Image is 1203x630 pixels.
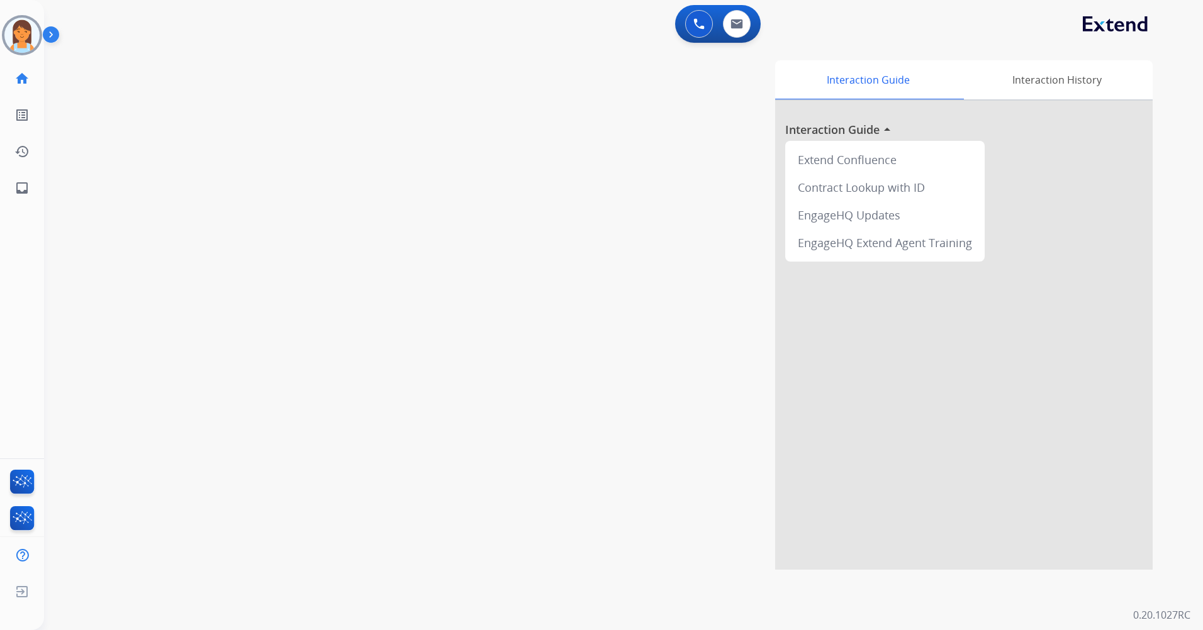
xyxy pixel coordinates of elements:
[790,229,980,257] div: EngageHQ Extend Agent Training
[14,180,30,196] mat-icon: inbox
[961,60,1153,99] div: Interaction History
[14,144,30,159] mat-icon: history
[790,146,980,174] div: Extend Confluence
[790,174,980,201] div: Contract Lookup with ID
[1133,607,1190,622] p: 0.20.1027RC
[790,201,980,229] div: EngageHQ Updates
[4,18,40,53] img: avatar
[14,108,30,123] mat-icon: list_alt
[775,60,961,99] div: Interaction Guide
[14,71,30,86] mat-icon: home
